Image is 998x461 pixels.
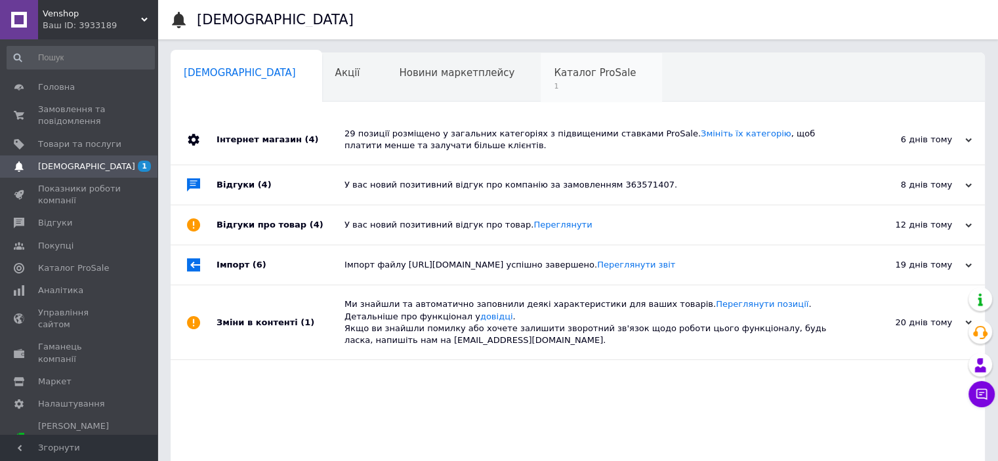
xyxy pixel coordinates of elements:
span: Замовлення та повідомлення [38,104,121,127]
span: Відгуки [38,217,72,229]
div: У вас новий позитивний відгук про товар. [344,219,841,231]
span: (4) [258,180,272,190]
span: Маркет [38,376,72,388]
span: Показники роботи компанії [38,183,121,207]
span: Покупці [38,240,73,252]
span: Товари та послуги [38,138,121,150]
div: 29 позиції розміщено у загальних категоріях з підвищеними ставками ProSale. , щоб платити менше т... [344,128,841,151]
span: Аналітика [38,285,83,296]
div: Ваш ID: 3933189 [43,20,157,31]
div: 6 днів тому [841,134,972,146]
span: [DEMOGRAPHIC_DATA] [184,67,296,79]
span: Гаманець компанії [38,341,121,365]
span: 1 [554,81,636,91]
span: Головна [38,81,75,93]
a: Змініть їх категорію [701,129,791,138]
div: Імпорт [217,245,344,285]
h1: [DEMOGRAPHIC_DATA] [197,12,354,28]
span: Новини маркетплейсу [399,67,514,79]
div: Зміни в контенті [217,285,344,359]
a: Переглянути звіт [597,260,675,270]
a: Переглянути [533,220,592,230]
span: (4) [304,134,318,144]
div: Відгуки [217,165,344,205]
div: Відгуки про товар [217,205,344,245]
span: Налаштування [38,398,105,410]
a: Переглянути позиції [716,299,808,309]
span: [DEMOGRAPHIC_DATA] [38,161,135,172]
div: Ми знайшли та автоматично заповнили деякі характеристики для ваших товарів. . Детальніше про функ... [344,298,841,346]
span: Управління сайтом [38,307,121,331]
div: Імпорт файлу [URL][DOMAIN_NAME] успішно завершено. [344,259,841,271]
span: [PERSON_NAME] та рахунки [38,420,121,456]
span: (1) [301,317,314,327]
span: Каталог ProSale [38,262,109,274]
button: Чат з покупцем [968,381,995,407]
input: Пошук [7,46,155,70]
span: 1 [138,161,151,172]
div: 20 днів тому [841,317,972,329]
div: 19 днів тому [841,259,972,271]
div: У вас новий позитивний відгук про компанію за замовленням 363571407. [344,179,841,191]
div: 12 днів тому [841,219,972,231]
div: Інтернет магазин [217,115,344,165]
span: Venshop [43,8,141,20]
span: Каталог ProSale [554,67,636,79]
span: Акції [335,67,360,79]
span: (4) [310,220,323,230]
span: (6) [253,260,266,270]
a: довідці [480,311,513,321]
div: 8 днів тому [841,179,972,191]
